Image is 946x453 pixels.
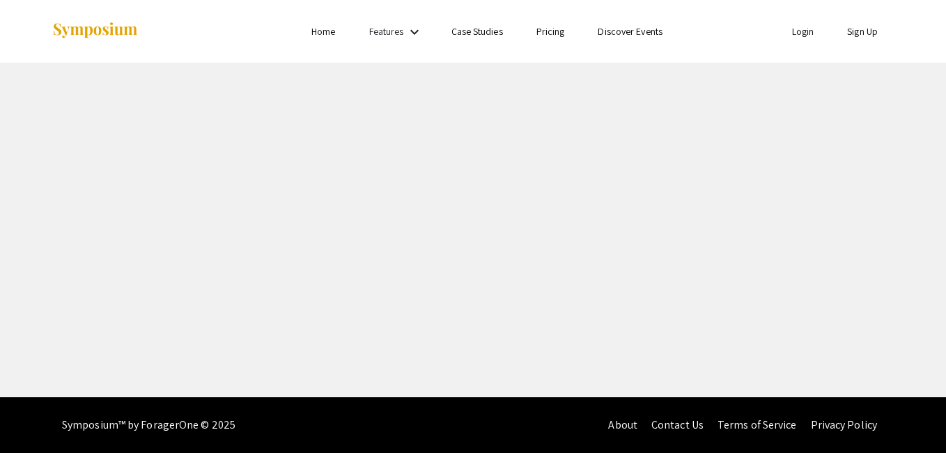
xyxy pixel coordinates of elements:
[811,417,877,432] a: Privacy Policy
[62,397,235,453] div: Symposium™ by ForagerOne © 2025
[718,417,797,432] a: Terms of Service
[608,417,637,432] a: About
[536,25,565,38] a: Pricing
[792,25,814,38] a: Login
[369,25,404,38] a: Features
[847,25,878,38] a: Sign Up
[52,22,139,40] img: Symposium by ForagerOne
[311,25,335,38] a: Home
[406,24,423,40] mat-icon: Expand Features list
[451,25,503,38] a: Case Studies
[598,25,662,38] a: Discover Events
[651,417,704,432] a: Contact Us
